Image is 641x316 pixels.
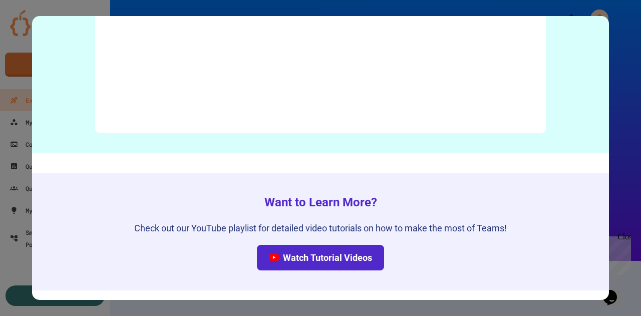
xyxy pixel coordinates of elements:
[257,245,384,270] a: Watch Tutorial Videos
[4,4,69,64] div: Chat with us now!Close
[254,193,387,211] div: Want to Learn More?
[124,221,517,235] div: Check out our YouTube playlist for detailed video tutorials on how to make the most of Teams!
[269,252,279,262] img: YouTube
